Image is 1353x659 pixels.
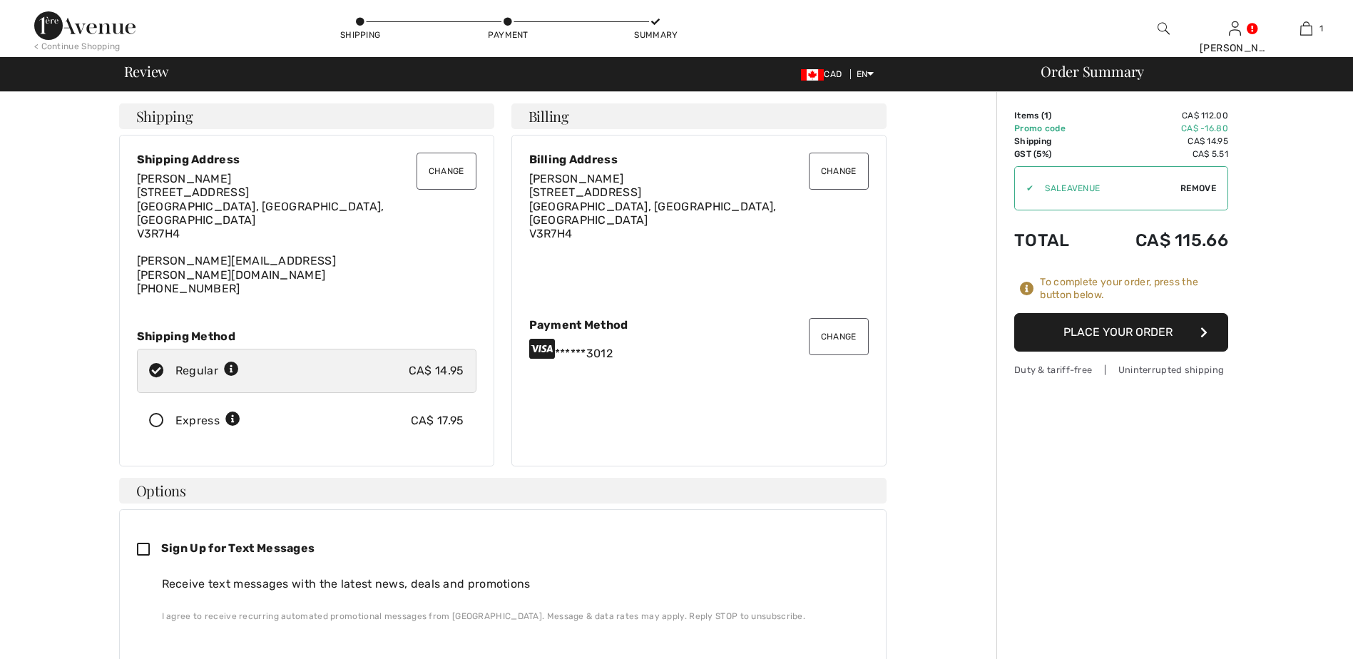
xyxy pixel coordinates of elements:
[137,329,476,343] div: Shipping Method
[417,153,476,190] button: Change
[137,185,384,240] span: [STREET_ADDRESS] [GEOGRAPHIC_DATA], [GEOGRAPHIC_DATA], [GEOGRAPHIC_DATA] V3R7H4
[809,153,869,190] button: Change
[175,362,239,379] div: Regular
[1014,148,1094,160] td: GST (5%)
[119,478,887,504] h4: Options
[1094,122,1228,135] td: CA$ -16.80
[136,109,193,123] span: Shipping
[411,412,464,429] div: CA$ 17.95
[1014,135,1094,148] td: Shipping
[486,29,529,41] div: Payment
[529,318,869,332] div: Payment Method
[1180,182,1216,195] span: Remove
[1033,167,1180,210] input: Promo code
[529,172,624,185] span: [PERSON_NAME]
[162,576,857,593] div: Receive text messages with the latest news, deals and promotions
[124,64,169,78] span: Review
[1229,20,1241,37] img: My Info
[161,541,315,555] span: Sign Up for Text Messages
[529,153,869,166] div: Billing Address
[34,11,136,40] img: 1ère Avenue
[809,318,869,355] button: Change
[1319,22,1323,35] span: 1
[1300,20,1312,37] img: My Bag
[34,40,121,53] div: < Continue Shopping
[1094,148,1228,160] td: CA$ 5.51
[1229,21,1241,35] a: Sign In
[1094,135,1228,148] td: CA$ 14.95
[634,29,677,41] div: Summary
[1014,313,1228,352] button: Place Your Order
[1015,182,1033,195] div: ✔
[1014,216,1094,265] td: Total
[175,412,240,429] div: Express
[529,109,569,123] span: Billing
[529,185,777,240] span: [STREET_ADDRESS] [GEOGRAPHIC_DATA], [GEOGRAPHIC_DATA], [GEOGRAPHIC_DATA] V3R7H4
[1158,20,1170,37] img: search the website
[137,172,232,185] span: [PERSON_NAME]
[1271,20,1341,37] a: 1
[137,153,476,166] div: Shipping Address
[1014,122,1094,135] td: Promo code
[801,69,847,79] span: CAD
[1040,276,1228,302] div: To complete your order, press the button below.
[857,69,874,79] span: EN
[1023,64,1344,78] div: Order Summary
[339,29,382,41] div: Shipping
[801,69,824,81] img: Canadian Dollar
[137,172,476,295] div: [PERSON_NAME][EMAIL_ADDRESS][PERSON_NAME][DOMAIN_NAME] [PHONE_NUMBER]
[1094,216,1228,265] td: CA$ 115.66
[1094,109,1228,122] td: CA$ 112.00
[1044,111,1048,121] span: 1
[1014,109,1094,122] td: Items ( )
[162,610,857,623] div: I agree to receive recurring automated promotional messages from [GEOGRAPHIC_DATA]. Message & dat...
[1014,363,1228,377] div: Duty & tariff-free | Uninterrupted shipping
[1200,41,1270,56] div: [PERSON_NAME]
[409,362,464,379] div: CA$ 14.95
